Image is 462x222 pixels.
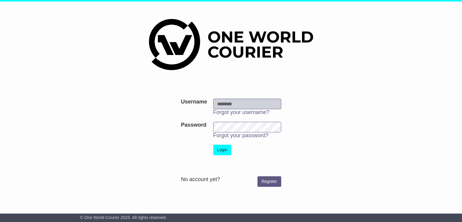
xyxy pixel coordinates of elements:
[181,99,207,105] label: Username
[80,215,167,220] span: © One World Courier 2025. All rights reserved.
[181,122,206,128] label: Password
[213,145,231,155] button: Login
[149,19,313,70] img: One World
[181,176,281,183] div: No account yet?
[213,132,269,138] a: Forgot your password?
[213,109,269,115] a: Forgot your username?
[257,176,281,187] a: Register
